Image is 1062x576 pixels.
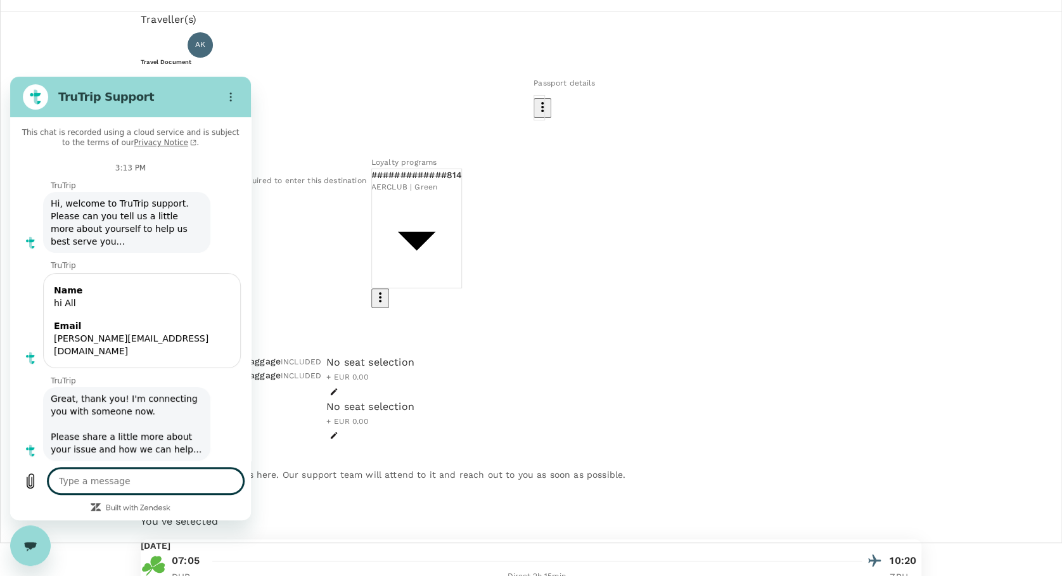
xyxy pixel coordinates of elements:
p: Traveller 1 : [141,39,182,51]
span: Loyalty programs [371,158,437,167]
button: Upload file [8,392,33,417]
span: Visa is not required to enter this destination [198,176,366,185]
div: Email [44,243,220,255]
a: Built with Zendesk: Visit the Zendesk website in a new tab [96,428,160,436]
iframe: Button to launch messaging window, conversation in progress [10,525,51,566]
span: Great, thank you! I'm connecting you with someone now. Please share a little more about your issu... [35,310,198,384]
span: AERCLUB | Green [371,181,462,194]
span: Hi, welcome to TruTrip support. Please can you tell us a little more about yourself to help us be... [35,115,198,176]
span: INCLUDED [281,371,321,380]
h6: Travel Document [141,58,921,66]
div: Baggage [141,321,921,338]
div: #############814AERCLUB | Green [371,169,462,194]
p: #############814 [371,169,462,181]
p: Add ons [141,308,921,321]
p: TruTrip [41,104,241,114]
span: INCLUDED [281,357,321,366]
span: + EUR 0.00 [326,417,368,426]
div: Name [44,207,220,220]
p: Traveller(s) [141,12,921,27]
p: TruTrip [41,299,241,309]
span: + EUR 0.00 [326,373,368,381]
p: 07:05 [172,553,200,568]
p: Special request [141,443,921,458]
p: [PERSON_NAME] [PERSON_NAME] [218,37,392,53]
p: TruTrip [41,184,241,194]
div: No seat selection [326,355,414,370]
div: Seat [141,338,921,355]
span: AK [195,39,205,51]
span: 20kg checked baggage [182,356,281,366]
p: 10:20 [890,553,921,568]
p: Add any special requests here. Our support team will attend to it and reach out to you as soon as... [141,468,921,481]
p: [DATE] [141,539,170,552]
div: No seat selection [326,399,414,414]
iframe: Messaging window [10,77,251,520]
p: 3:13 PM [105,86,136,96]
div: [PERSON_NAME][EMAIL_ADDRESS][DOMAIN_NAME] [44,255,220,281]
div: hi All [44,220,220,233]
span: Passport details [534,79,595,87]
p: Add request [141,481,921,494]
p: You've selected [141,514,921,529]
span: 20kg checked baggage [182,370,281,380]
